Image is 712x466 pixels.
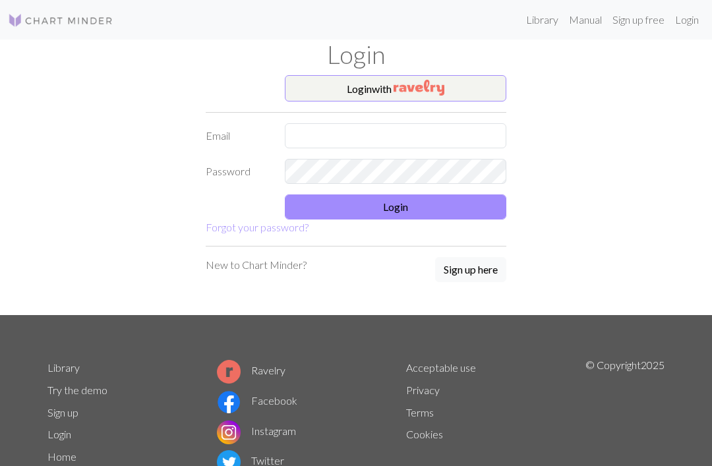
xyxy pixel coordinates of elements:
a: Instagram [217,424,296,437]
a: Home [47,450,76,463]
a: Privacy [406,384,440,396]
img: Facebook logo [217,390,241,414]
a: Manual [564,7,607,33]
a: Sign up [47,406,78,419]
a: Try the demo [47,384,107,396]
a: Sign up free [607,7,670,33]
a: Cookies [406,428,443,440]
a: Ravelry [217,364,285,376]
label: Password [198,159,277,184]
button: Sign up here [435,257,506,282]
h1: Login [40,40,672,70]
img: Logo [8,13,113,28]
button: Loginwith [285,75,506,102]
button: Login [285,194,506,219]
a: Acceptable use [406,361,476,374]
a: Login [47,428,71,440]
label: Email [198,123,277,148]
a: Library [521,7,564,33]
a: Forgot your password? [206,221,309,233]
a: Facebook [217,394,297,407]
img: Instagram logo [217,421,241,444]
img: Ravelry [394,80,444,96]
p: New to Chart Minder? [206,257,307,273]
a: Login [670,7,704,33]
a: Sign up here [435,257,506,283]
img: Ravelry logo [217,360,241,384]
a: Library [47,361,80,374]
a: Terms [406,406,434,419]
